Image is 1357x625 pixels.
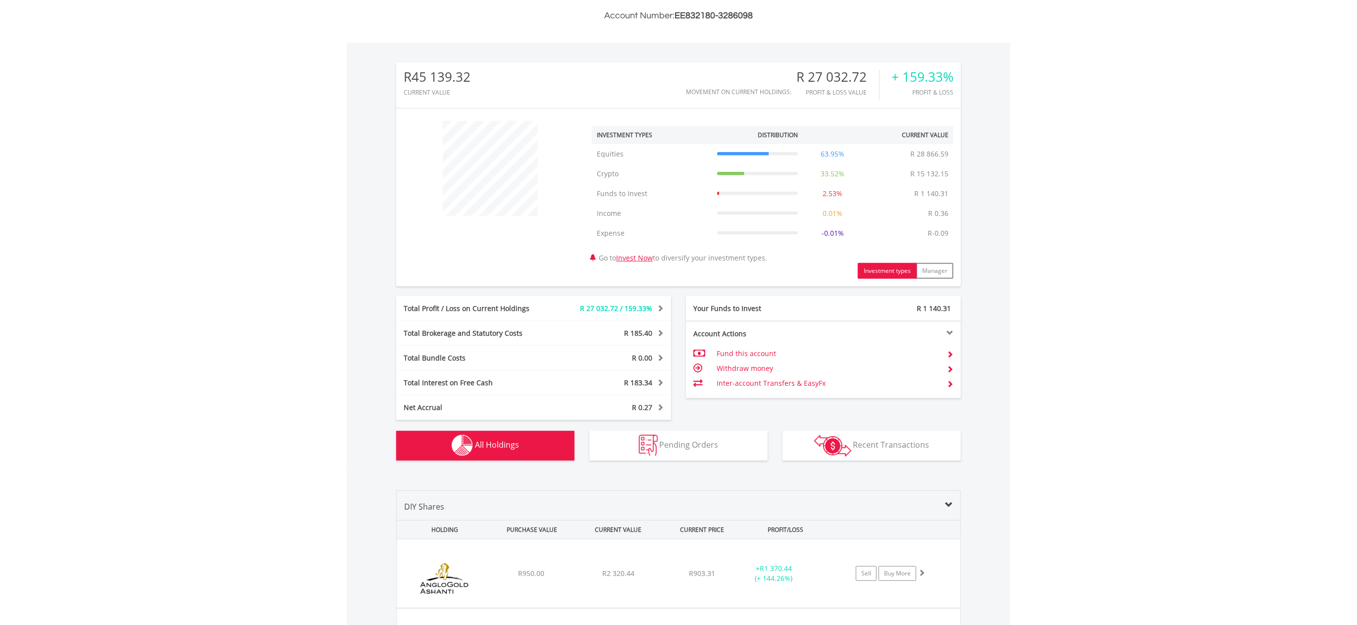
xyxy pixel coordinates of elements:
[396,403,557,413] div: Net Accrual
[717,361,939,376] td: Withdraw money
[592,184,712,204] td: Funds to Invest
[624,378,652,387] span: R 183.34
[396,304,557,313] div: Total Profit / Loss on Current Holdings
[736,564,811,583] div: + (+ 144.26%)
[760,564,792,573] span: R1 370.44
[905,144,953,164] td: R 28 866.59
[404,89,470,96] div: CURRENT VALUE
[686,329,824,339] div: Account Actions
[592,204,712,223] td: Income
[602,569,634,578] span: R2 320.44
[803,204,863,223] td: 0.01%
[853,439,930,450] span: Recent Transactions
[584,116,961,279] div: Go to to diversify your investment types.
[863,126,953,144] th: Current Value
[452,435,473,456] img: holdings-wht.png
[639,435,658,456] img: pending_instructions-wht.png
[592,164,712,184] td: Crypto
[589,431,768,461] button: Pending Orders
[689,569,715,578] span: R903.31
[475,439,519,450] span: All Holdings
[402,552,487,605] img: EQU.ZA.ANG.png
[632,353,652,363] span: R 0.00
[923,204,953,223] td: R 0.36
[783,431,961,461] button: Recent Transactions
[580,304,652,313] span: R 27 032.72 / 159.33%
[796,70,879,84] div: R 27 032.72
[891,89,953,96] div: Profit & Loss
[592,126,712,144] th: Investment Types
[675,11,753,20] span: EE832180-3286098
[396,431,574,461] button: All Holdings
[660,439,719,450] span: Pending Orders
[905,164,953,184] td: R 15 132.15
[489,521,574,539] div: PURCHASE VALUE
[397,521,487,539] div: HOLDING
[856,566,877,581] a: Sell
[743,521,828,539] div: PROFIT/LOSS
[879,566,916,581] a: Buy More
[624,328,652,338] span: R 185.40
[803,184,863,204] td: 2.53%
[814,435,851,457] img: transactions-zar-wht.png
[632,403,652,412] span: R 0.27
[717,346,939,361] td: Fund this account
[396,9,961,23] h3: Account Number:
[858,263,917,279] button: Investment types
[396,353,557,363] div: Total Bundle Costs
[592,223,712,243] td: Expense
[404,70,470,84] div: R45 139.32
[909,184,953,204] td: R 1 140.31
[592,144,712,164] td: Equities
[758,131,798,139] div: Distribution
[663,521,741,539] div: CURRENT PRICE
[917,304,951,313] span: R 1 140.31
[803,144,863,164] td: 63.95%
[803,164,863,184] td: 33.52%
[518,569,544,578] span: R950.00
[396,328,557,338] div: Total Brokerage and Statutory Costs
[686,89,791,95] div: Movement on Current Holdings:
[404,501,444,512] span: DIY Shares
[396,378,557,388] div: Total Interest on Free Cash
[686,304,824,313] div: Your Funds to Invest
[923,223,953,243] td: R-0.09
[796,89,879,96] div: Profit & Loss Value
[803,223,863,243] td: -0.01%
[576,521,661,539] div: CURRENT VALUE
[717,376,939,391] td: Inter-account Transfers & EasyFx
[916,263,953,279] button: Manager
[891,70,953,84] div: + 159.33%
[616,253,653,262] a: Invest Now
